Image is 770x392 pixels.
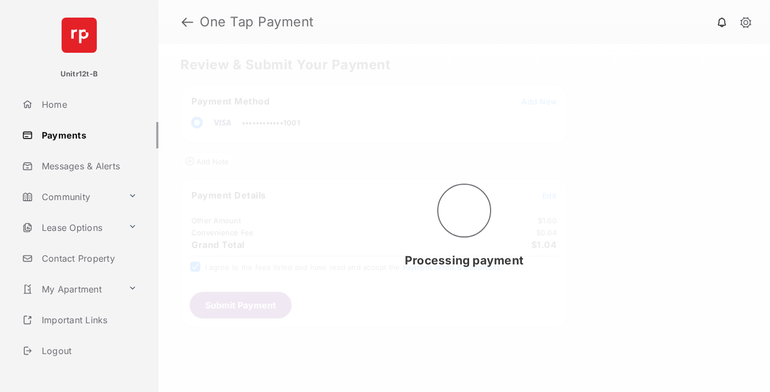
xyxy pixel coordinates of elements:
a: Home [18,91,158,118]
a: Important Links [18,307,141,333]
a: Lease Options [18,214,124,241]
a: Messages & Alerts [18,153,158,179]
span: Processing payment [405,253,524,267]
img: svg+xml;base64,PHN2ZyB4bWxucz0iaHR0cDovL3d3dy53My5vcmcvMjAwMC9zdmciIHdpZHRoPSI2NCIgaGVpZ2h0PSI2NC... [62,18,97,53]
p: Unitr12t-B [61,69,98,80]
a: Contact Property [18,245,158,272]
a: Payments [18,122,158,148]
a: Logout [18,338,158,364]
a: Community [18,184,124,210]
strong: One Tap Payment [200,15,314,29]
a: My Apartment [18,276,124,302]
